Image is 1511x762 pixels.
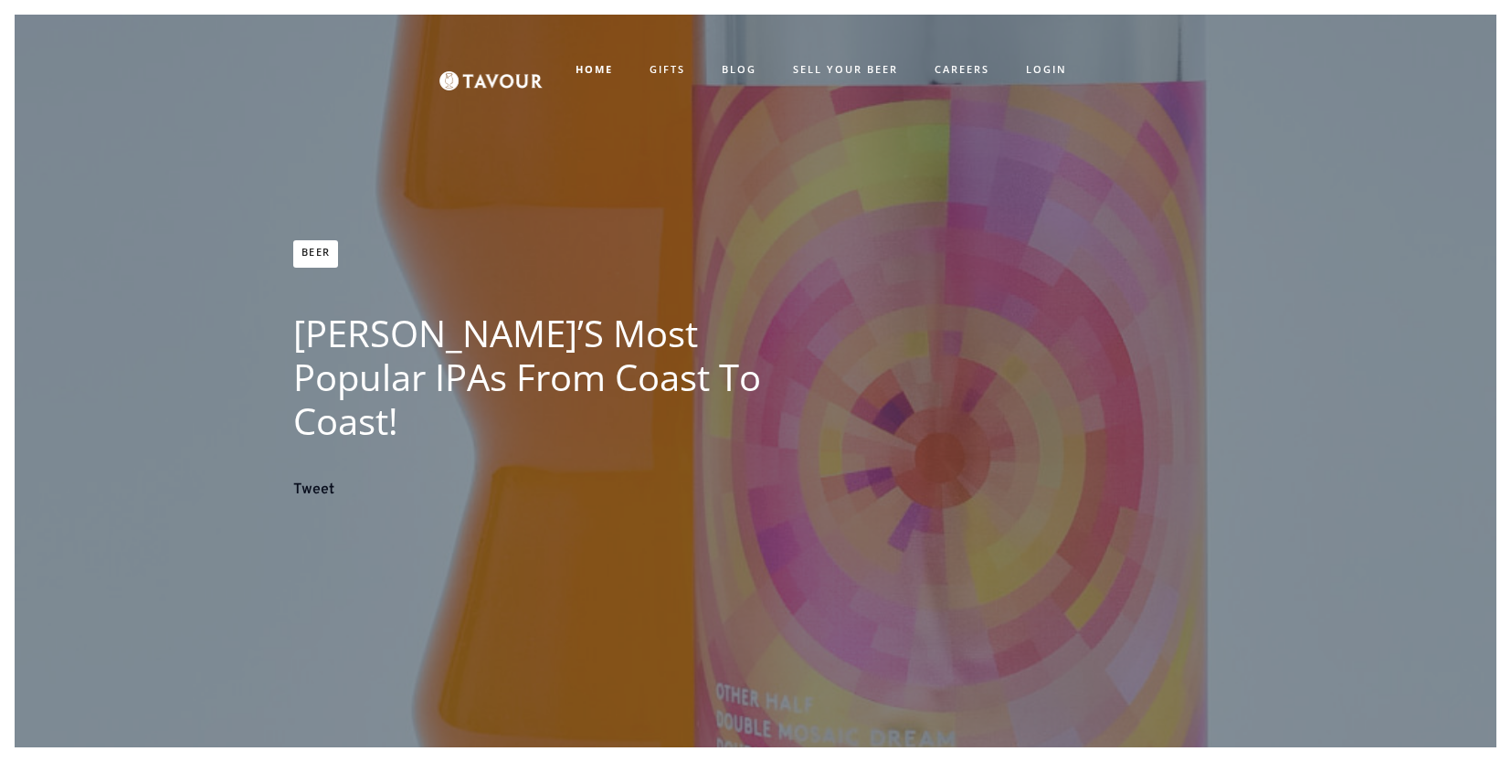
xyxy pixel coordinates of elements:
a: Beer [293,240,338,268]
a: SELL YOUR BEER [775,55,916,85]
strong: HOME [576,62,613,76]
a: CAREERS [916,55,1008,85]
h1: [PERSON_NAME]’s Most Popular IPAs from Coast to Coast! [293,312,814,443]
a: HOME [557,55,631,85]
a: BLOG [703,55,775,85]
a: GIFTS [631,55,703,85]
a: LOGIN [1008,55,1085,85]
a: Tweet [293,481,334,499]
